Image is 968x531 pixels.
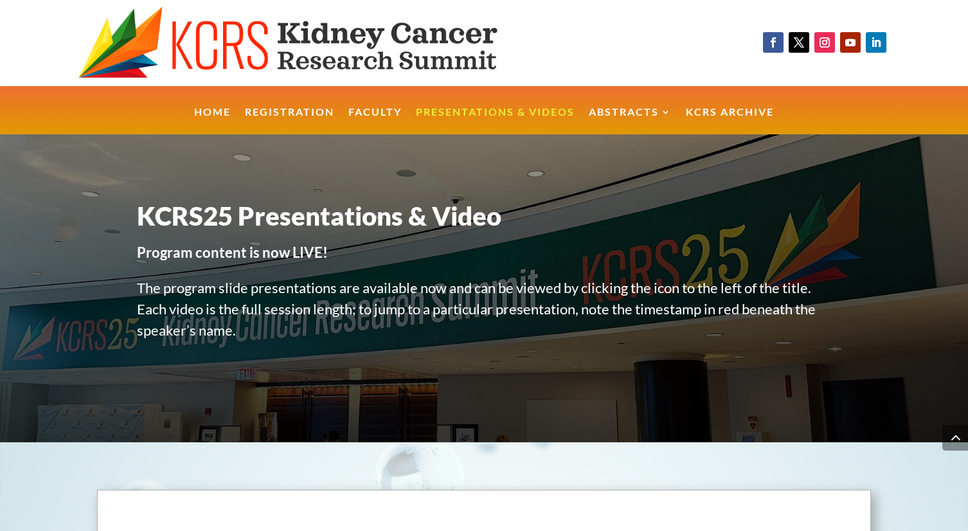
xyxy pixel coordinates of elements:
strong: Program content is now LIVE! [137,244,328,261]
a: Follow on LinkedIn [866,32,886,53]
a: Follow on Instagram [814,32,835,53]
span: KCRS25 Presentations & Video [137,201,501,231]
a: Follow on Youtube [840,32,861,53]
a: KCRS Archive [686,107,774,135]
p: The program slide presentations are available now and can be viewed by clicking the icon to the l... [137,277,831,355]
a: Faculty [348,107,402,135]
a: Registration [245,107,334,135]
a: Abstracts [589,107,672,135]
a: Follow on X [789,32,809,53]
a: Presentations & Videos [416,107,575,135]
a: Follow on Facebook [763,32,784,53]
img: KCRS generic logo wide [78,6,549,80]
a: Home [194,107,231,135]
